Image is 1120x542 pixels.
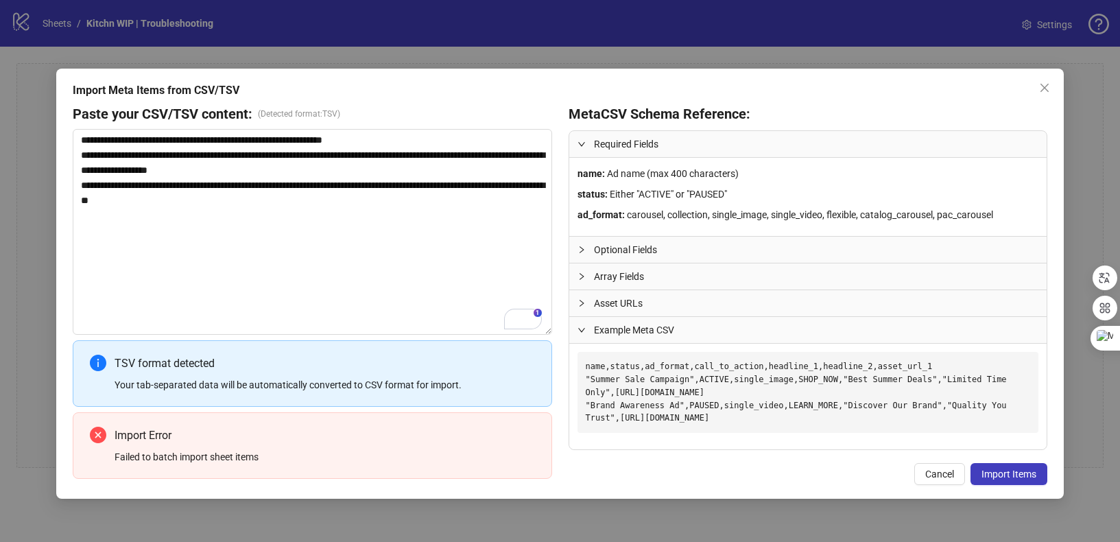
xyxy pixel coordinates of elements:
[577,246,586,254] span: collapsed
[577,272,586,281] span: collapsed
[925,469,954,480] span: Cancel
[577,189,608,200] strong: status :
[627,209,993,220] span: carousel, collection, single_image, single_video, flexible, catalog_carousel, pac_carousel
[569,290,1047,316] div: Asset URLs
[577,140,586,148] span: expanded
[914,463,965,485] button: Cancel
[594,296,1039,311] span: Asset URLs
[594,322,1039,338] span: Example Meta CSV
[577,326,586,334] span: expanded
[569,131,1047,157] div: Required Fields
[73,82,1048,99] div: Import Meta Items from CSV/TSV
[73,129,552,335] textarea: To enrich screen reader interactions, please activate Accessibility in Grammarly extension settings
[607,168,739,179] span: Ad name (max 400 characters)
[115,427,535,444] div: Import Error
[569,237,1047,263] div: Optional Fields
[90,427,106,443] span: close-circle
[577,352,1039,433] pre: name,status,ad_format,call_to_action,headline_1,headline_2,asset_url_1 "Summer Sale Campaign",ACT...
[569,317,1047,343] div: Example Meta CSV
[594,242,1039,257] span: Optional Fields
[610,189,727,200] span: Either "ACTIVE" or "PAUSED"
[115,449,535,464] div: Failed to batch import sheet items
[90,355,106,371] span: info-circle
[115,377,535,392] div: Your tab-separated data will be automatically converted to CSV format for import.
[577,209,625,220] strong: ad_format :
[1039,82,1050,93] span: close
[577,168,605,179] strong: name :
[569,104,1048,123] h4: Meta CSV Schema Reference:
[981,469,1036,480] span: Import Items
[594,137,1039,152] span: Required Fields
[594,269,1039,284] span: Array Fields
[1034,77,1056,99] button: Close
[258,108,340,121] span: (Detected format: TSV )
[577,299,586,307] span: collapsed
[970,463,1047,485] button: Import Items
[569,263,1047,290] div: Array Fields
[73,104,252,123] h4: Paste your CSV/TSV content:
[115,355,535,372] div: TSV format detected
